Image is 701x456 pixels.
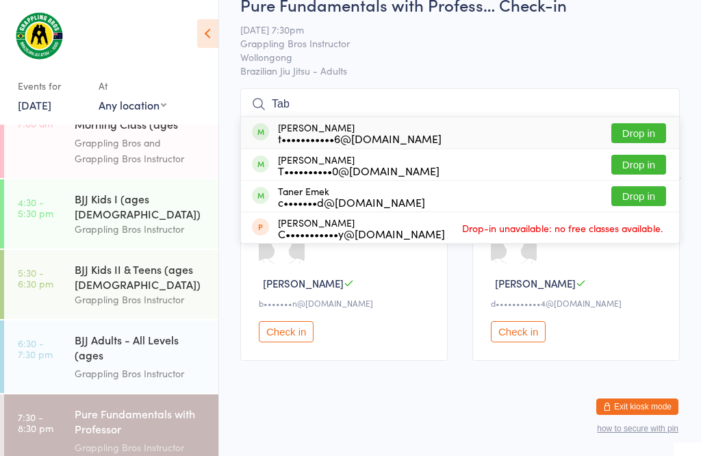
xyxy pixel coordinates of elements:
button: Drop in [611,123,666,143]
div: BJJ Kids I (ages [DEMOGRAPHIC_DATA]) [75,191,207,221]
div: [PERSON_NAME] [278,122,442,144]
div: [PERSON_NAME] [278,217,445,239]
button: Exit kiosk mode [596,398,678,415]
div: c•••••••d@[DOMAIN_NAME] [278,197,425,207]
div: b•••••••n@[DOMAIN_NAME] [259,297,433,309]
button: Drop in [611,186,666,206]
div: Grappling Bros Instructor [75,440,207,455]
button: how to secure with pin [597,424,678,433]
div: Events for [18,75,85,97]
div: Grappling Bros Instructor [75,292,207,307]
time: 7:30 - 8:30 pm [18,411,53,433]
div: BJJ Kids II & Teens (ages [DEMOGRAPHIC_DATA]) [75,262,207,292]
time: 5:30 - 6:30 pm [18,267,53,289]
span: Brazilian Jiu Jitsu - Adults [240,64,680,77]
a: [DATE] [18,97,51,112]
div: t•••••••••••6@[DOMAIN_NAME] [278,133,442,144]
img: Grappling Bros Wollongong [14,10,65,61]
div: C•••••••••••y@[DOMAIN_NAME] [278,228,445,239]
span: [PERSON_NAME] [263,276,344,290]
div: BJJ Adults - All Levels (ages [DEMOGRAPHIC_DATA]+) [75,332,207,366]
span: Wollongong [240,50,659,64]
span: Grappling Bros Instructor [240,36,659,50]
button: Check in [259,321,314,342]
button: Drop in [611,155,666,175]
div: Any location [99,97,166,112]
div: At [99,75,166,97]
div: Grappling Bros Instructor [75,366,207,381]
div: Grappling Bros and Grappling Bros Instructor [75,135,207,166]
time: 6:30 - 7:30 pm [18,338,53,359]
input: Search [240,88,680,120]
a: 6:30 -7:30 pmBJJ Adults - All Levels (ages [DEMOGRAPHIC_DATA]+)Grappling Bros Instructor [4,320,218,393]
div: Grappling Bros Instructor [75,221,207,237]
div: Taner Emek [278,186,425,207]
div: d•••••••••••4@[DOMAIN_NAME] [491,297,665,309]
time: 4:30 - 5:30 pm [18,197,53,218]
div: Pure Fundamentals with Professor [PERSON_NAME] (ages [DEMOGRAPHIC_DATA]+) [75,406,207,440]
span: Drop-in unavailable: no free classes available. [459,218,666,238]
a: 5:30 -6:30 pmBJJ Kids II & Teens (ages [DEMOGRAPHIC_DATA])Grappling Bros Instructor [4,250,218,319]
div: [PERSON_NAME] [278,154,439,176]
time: 6:00 - 7:00 am [18,107,53,129]
button: Check in [491,321,546,342]
a: 6:00 -7:00 amBJJ Adults - All Levels - Morning Class (ages [DEMOGRAPHIC_DATA]+)Grappling Bros and... [4,90,218,178]
span: [PERSON_NAME] [495,276,576,290]
div: T••••••••••0@[DOMAIN_NAME] [278,165,439,176]
span: [DATE] 7:30pm [240,23,659,36]
a: 4:30 -5:30 pmBJJ Kids I (ages [DEMOGRAPHIC_DATA])Grappling Bros Instructor [4,179,218,249]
